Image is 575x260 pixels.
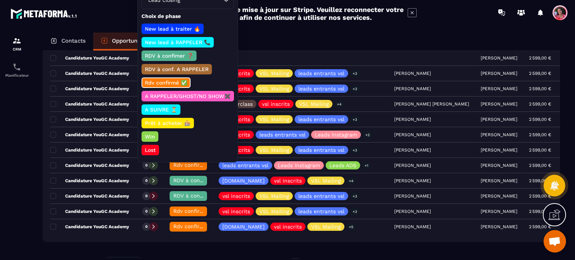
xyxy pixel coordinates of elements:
p: vsl inscrits [222,193,250,199]
p: +1 [362,162,371,169]
p: leads entrants vsl [298,193,344,199]
p: [PERSON_NAME] [481,86,517,91]
p: 2 599,00 € [529,209,551,214]
p: +2 [363,131,372,139]
p: Leads Instagram [278,163,320,168]
p: Prêt à acheter 🎰 [144,119,192,127]
p: Candidature YouGC Academy [50,55,129,61]
p: VSL Mailing [311,178,341,183]
p: Candidature YouGC Academy [50,86,129,92]
p: 0 [145,163,147,168]
p: VSL Mailing [259,193,289,199]
p: Candidature YouGC Academy [50,178,129,184]
p: 2 599,00 € [529,132,551,137]
p: CRM [2,47,32,51]
p: +3 [350,85,360,93]
p: New lead à RAPPELER 📞 [144,39,212,46]
p: leads entrants vsl [259,132,305,137]
p: Candidature YouGC Academy [50,132,129,138]
p: Candidature YouGC Academy [50,162,129,168]
p: Win [144,133,156,140]
p: [PERSON_NAME] [481,147,517,153]
p: 2 599,00 € [529,224,551,229]
p: [DOMAIN_NAME] [222,224,265,229]
p: RDV à conf. A RAPPELER [144,65,210,73]
p: Contacts [61,37,86,44]
p: +4 [334,100,344,108]
p: [PERSON_NAME] [481,117,517,122]
p: [PERSON_NAME] [481,163,517,168]
p: +4 [346,177,356,185]
p: Planificateur [2,73,32,77]
p: 2 599,00 € [529,71,551,76]
p: Candidature YouGC Academy [50,147,129,153]
p: [DOMAIN_NAME] [222,178,265,183]
div: Ouvrir le chat [544,230,566,253]
p: VSL Mailing [259,71,289,76]
a: Opportunités [93,33,155,51]
p: RDV à confimer ❓ [144,52,194,59]
p: 2 599,00 € [529,101,551,107]
span: RDV à confimer ❓ [173,193,222,199]
h2: Nous avons effectué une mise à jour sur Stripe. Veuillez reconnecter votre compte Stripe afin de ... [158,6,404,21]
p: [PERSON_NAME] [481,55,517,61]
p: 2 599,00 € [529,193,551,199]
p: 2 599,00 € [529,55,551,61]
span: Rdv confirmé ✅ [173,162,216,168]
p: [PERSON_NAME] [481,193,517,199]
p: [PERSON_NAME] [481,132,517,137]
p: +3 [350,192,360,200]
p: 2 599,00 € [529,163,551,168]
p: leads entrants vsl [298,86,344,91]
p: Candidature YouGC Academy [50,224,129,230]
p: [PERSON_NAME] [481,178,517,183]
p: Opportunités [112,37,147,44]
img: scheduler [12,62,21,71]
p: VSL Mailing [259,117,289,122]
p: vsl inscrits [262,101,290,107]
p: Leads Instagram [315,132,357,137]
p: +3 [350,70,360,77]
p: leads entrants vsl [298,71,344,76]
p: [PERSON_NAME] [481,101,517,107]
p: +3 [350,146,360,154]
a: Contacts [43,33,93,51]
p: Candidature YouGC Academy [50,193,129,199]
p: +5 [346,223,356,231]
p: 2 599,00 € [529,86,551,91]
p: 2 599,00 € [529,147,551,153]
p: VSL Mailing [311,224,341,229]
p: vsl inscrits [274,178,302,183]
p: leads entrants vsl [222,163,268,168]
p: [PERSON_NAME] [481,224,517,229]
p: VSL Mailing [299,101,329,107]
p: leads entrants vsl [298,147,344,153]
p: Leads ADS [329,163,356,168]
p: 0 [145,209,147,214]
p: 0 [145,178,147,183]
a: schedulerschedulerPlanificateur [2,57,32,83]
p: Candidature YouGC Academy [50,208,129,214]
p: A SUIVRE ⏳ [144,106,178,113]
p: [PERSON_NAME] [481,71,517,76]
p: leads entrants vsl [298,117,344,122]
p: 0 [145,193,147,199]
p: VSL Mailing [259,86,289,91]
span: Rdv confirmé ✅ [173,208,216,214]
p: leads entrants vsl [298,209,344,214]
p: [PERSON_NAME] [481,209,517,214]
p: Candidature YouGC Academy [50,116,129,122]
p: Choix de phase [142,13,234,20]
img: formation [12,36,21,45]
p: +3 [350,116,360,123]
span: RDV à confimer ❓ [173,177,222,183]
p: Lost [144,146,157,154]
p: VSL Mailing [259,147,289,153]
a: formationformationCRM [2,31,32,57]
p: New lead à traiter 🔥 [144,25,201,33]
p: 2 599,00 € [529,117,551,122]
p: vsl inscrits [274,224,302,229]
p: Candidature YouGC Academy [50,70,129,76]
p: 2 599,00 € [529,178,551,183]
p: A RAPPELER/GHOST/NO SHOW✖️ [144,92,232,100]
